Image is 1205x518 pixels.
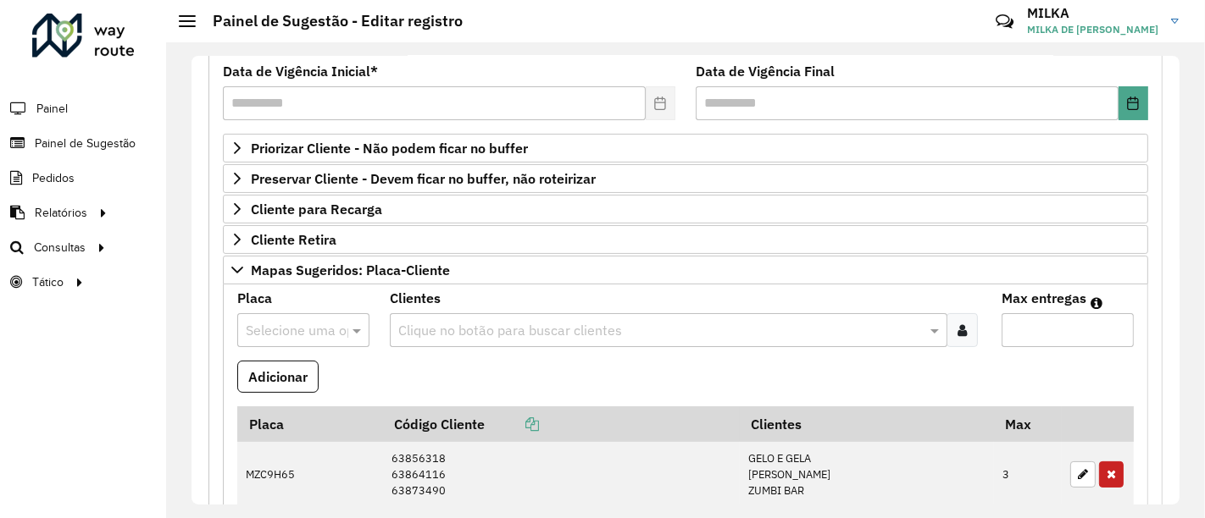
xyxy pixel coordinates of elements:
a: Cliente para Recarga [223,195,1148,223]
span: Priorizar Cliente - Não podem ficar no buffer [251,141,528,155]
a: Preservar Cliente - Devem ficar no buffer, não roteirizar [223,164,1148,193]
span: Painel de Sugestão [35,135,136,152]
td: MZC9H65 [237,442,382,508]
th: Código Cliente [382,406,740,442]
th: Max [994,406,1062,442]
span: Relatórios [35,204,87,222]
span: Cliente Retira [251,233,336,246]
label: Data de Vigência Inicial [223,61,378,81]
span: Preservar Cliente - Devem ficar no buffer, não roteirizar [251,172,596,185]
span: Painel [36,100,68,118]
a: Priorizar Cliente - Não podem ficar no buffer [223,134,1148,163]
em: Máximo de clientes que serão colocados na mesma rota com os clientes informados [1091,296,1102,310]
span: Pedidos [32,169,75,187]
td: 3 [994,442,1062,508]
th: Clientes [740,406,994,442]
h3: MILKA [1027,5,1158,21]
a: Copiar [485,416,539,433]
label: Data de Vigência Final [696,61,835,81]
span: Consultas [34,239,86,256]
h2: Painel de Sugestão - Editar registro [196,12,463,30]
span: MILKA DE [PERSON_NAME] [1027,22,1158,37]
a: Cliente Retira [223,225,1148,254]
td: GELO E GELA [PERSON_NAME] ZUMBI BAR [740,442,994,508]
td: 63856318 63864116 63873490 [382,442,740,508]
span: Tático [32,273,64,291]
th: Placa [237,406,382,442]
span: Mapas Sugeridos: Placa-Cliente [251,263,450,277]
label: Max entregas [1002,288,1086,308]
button: Adicionar [237,361,319,393]
button: Choose Date [1119,86,1148,120]
span: Cliente para Recarga [251,202,382,216]
label: Placa [237,288,272,308]
label: Clientes [390,288,441,308]
a: Contato Rápido [986,3,1023,40]
a: Mapas Sugeridos: Placa-Cliente [223,256,1148,284]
